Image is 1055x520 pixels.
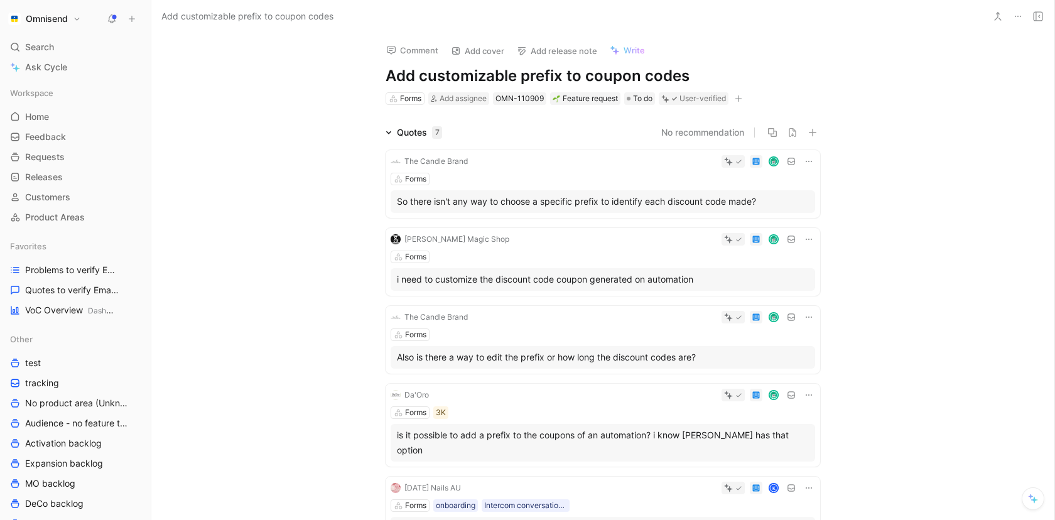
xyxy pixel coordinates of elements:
[5,208,146,227] a: Product Areas
[10,87,53,99] span: Workspace
[381,41,444,59] button: Comment
[495,92,544,105] div: OMN-110909
[440,94,487,103] span: Add assignee
[25,171,63,183] span: Releases
[25,437,102,450] span: Activation backlog
[8,13,21,25] img: Omnisend
[405,406,426,419] div: Forms
[5,38,146,57] div: Search
[381,125,447,140] div: Quotes7
[391,234,401,244] img: logo
[25,151,65,163] span: Requests
[25,457,103,470] span: Expansion backlog
[445,42,510,60] button: Add cover
[624,45,645,56] span: Write
[770,158,778,166] img: avatar
[25,211,85,224] span: Product Areas
[25,284,119,296] span: Quotes to verify Email builder
[405,251,426,263] div: Forms
[404,482,461,494] div: [DATE] Nails AU
[391,156,401,166] img: logo
[679,92,726,105] div: User-verified
[397,194,809,209] div: So there isn't any way to choose a specific prefix to identify each discount code made?
[405,173,426,185] div: Forms
[5,414,146,433] a: Audience - no feature tag
[770,484,778,492] div: K
[404,233,509,246] div: [PERSON_NAME] Magic Shop
[25,131,66,143] span: Feedback
[633,92,652,105] span: To do
[432,126,442,139] div: 7
[25,111,49,123] span: Home
[5,10,84,28] button: OmnisendOmnisend
[511,42,603,60] button: Add release note
[25,40,54,55] span: Search
[5,301,146,320] a: VoC OverviewDashboards
[5,394,146,413] a: No product area (Unknowns)
[25,304,117,317] span: VoC Overview
[5,148,146,166] a: Requests
[391,390,401,400] img: logo
[161,9,333,24] span: Add customizable prefix to coupon codes
[397,350,809,365] div: Also is there a way to edit the prefix or how long the discount codes are?
[624,92,655,105] div: To do
[5,374,146,393] a: tracking
[405,499,426,512] div: Forms
[391,312,401,322] img: logo
[550,92,620,105] div: 🌱Feature request
[25,191,70,203] span: Customers
[770,236,778,244] img: avatar
[397,272,809,287] div: i need to customize the discount code coupon generated on automation
[5,474,146,493] a: MO backlog
[25,417,128,430] span: Audience - no feature tag
[400,92,421,105] div: Forms
[553,92,618,105] div: Feature request
[386,66,820,86] h1: Add customizable prefix to coupon codes
[5,281,146,300] a: Quotes to verify Email builder
[404,389,429,401] div: Da'Oro
[10,240,46,252] span: Favorites
[436,406,446,419] div: 3K
[5,58,146,77] a: Ask Cycle
[25,497,84,510] span: DeCo backlog
[5,188,146,207] a: Customers
[25,377,59,389] span: tracking
[5,168,146,187] a: Releases
[397,125,442,140] div: Quotes
[770,391,778,399] img: avatar
[405,328,426,341] div: Forms
[5,107,146,126] a: Home
[5,454,146,473] a: Expansion backlog
[10,333,33,345] span: Other
[770,313,778,322] img: avatar
[25,397,129,409] span: No product area (Unknowns)
[391,483,401,493] img: logo
[436,499,475,512] div: onboarding
[5,237,146,256] div: Favorites
[25,264,121,276] span: Problems to verify Email Builder
[5,84,146,102] div: Workspace
[661,125,744,140] button: No recommendation
[25,60,67,75] span: Ask Cycle
[5,494,146,513] a: DeCo backlog
[5,127,146,146] a: Feedback
[404,155,468,168] div: The Candle Brand
[484,499,567,512] div: Intercom conversation list between 25_04_08-04_13 paying brands 250414 - Convos [DATE] 14:37
[25,357,41,369] span: test
[404,311,468,323] div: The Candle Brand
[25,477,75,490] span: MO backlog
[5,330,146,349] div: Other
[5,261,146,279] a: Problems to verify Email Builder
[553,95,560,102] img: 🌱
[88,306,130,315] span: Dashboards
[604,41,651,59] button: Write
[5,354,146,372] a: test
[5,434,146,453] a: Activation backlog
[26,13,68,24] h1: Omnisend
[397,428,809,458] div: is it possible to add a prefix to the coupons of an automation? i know [PERSON_NAME] has that option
